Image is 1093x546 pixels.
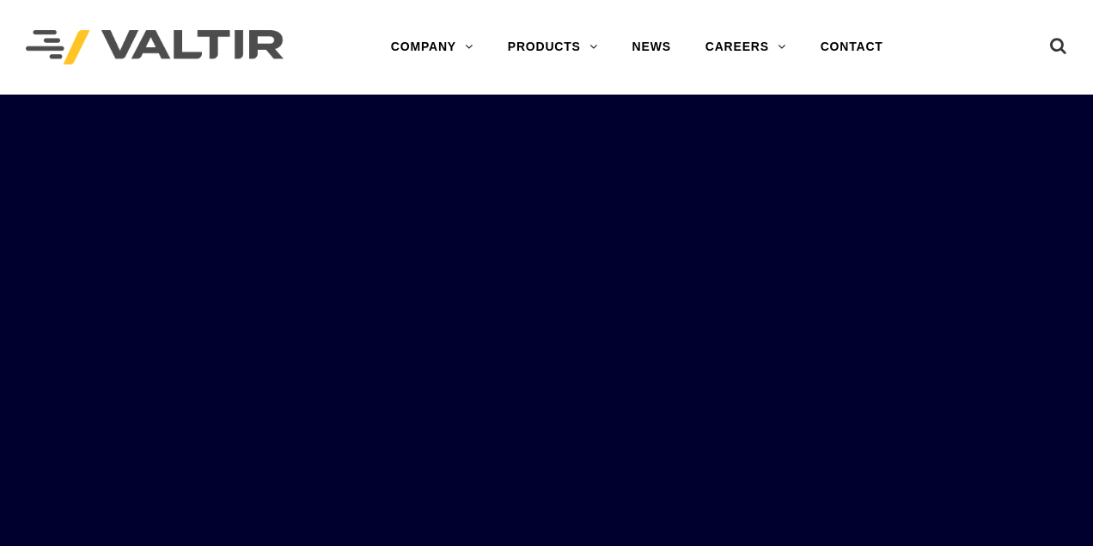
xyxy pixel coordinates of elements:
a: CONTACT [803,30,901,64]
a: CAREERS [688,30,803,64]
img: Valtir [26,30,284,65]
a: COMPANY [374,30,491,64]
a: PRODUCTS [491,30,615,64]
a: NEWS [615,30,688,64]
